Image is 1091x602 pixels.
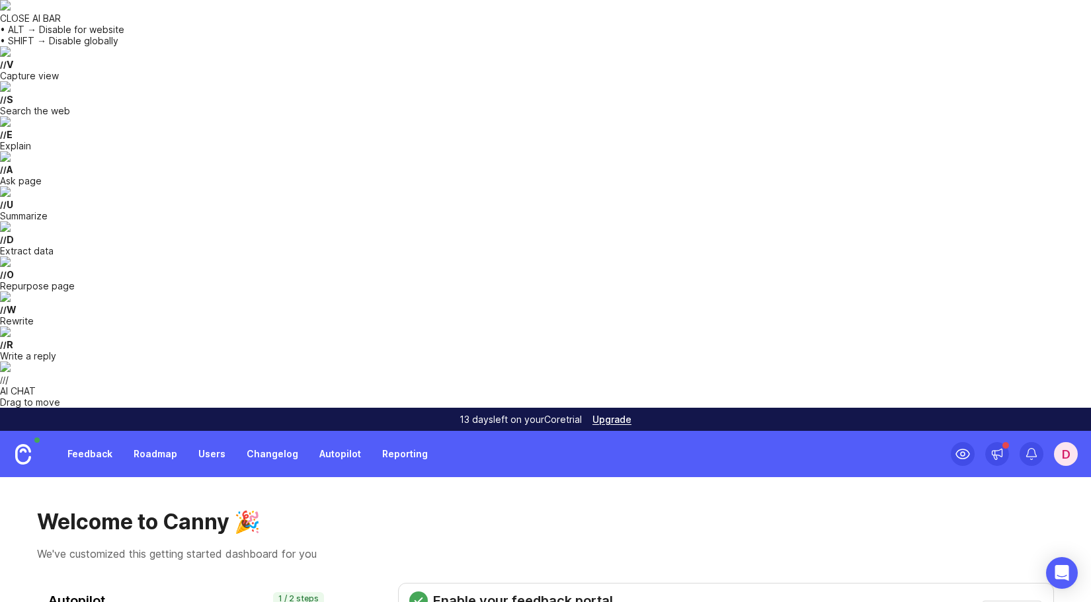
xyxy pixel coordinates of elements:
a: Feedback [60,442,120,466]
img: Canny Home [15,444,31,465]
a: Users [190,442,233,466]
a: Autopilot [311,442,369,466]
button: d [1054,442,1078,466]
p: 13 days left on your Core trial [460,413,582,426]
p: We've customized this getting started dashboard for you [37,546,1054,562]
div: Open Intercom Messenger [1046,557,1078,589]
a: Roadmap [126,442,185,466]
a: Upgrade [592,415,631,424]
a: Reporting [374,442,436,466]
h1: Welcome to Canny 🎉 [37,509,1054,535]
a: Changelog [239,442,306,466]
